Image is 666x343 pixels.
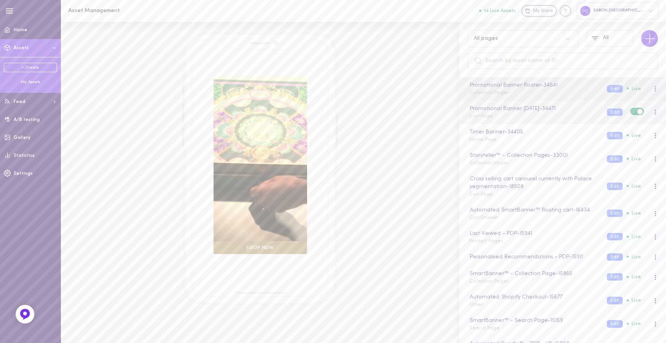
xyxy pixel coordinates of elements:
button: All [586,30,633,47]
button: Edit [607,210,623,217]
div: Cross selling cart carousel currently with Palace segmentation - 18508 [468,175,599,191]
span: Product Pages [469,239,503,243]
div: Storyteller™ - Collection Pages - 33001 [468,151,599,160]
div: All pages [474,36,498,41]
input: Search by asset name or ID [467,53,658,69]
span: Collection Pages [469,161,508,165]
a: + Create [4,63,57,72]
div: SmartBanner™ - Collection Page - 15865 [468,270,599,278]
span: Cart Drawer [469,215,498,220]
a: 14 Live Assets [479,8,521,14]
span: Live [627,184,641,189]
span: Live [627,156,641,162]
span: Settings [14,171,33,176]
span: Cart Page [469,114,493,119]
span: Feed [14,100,25,104]
div: My Assets [4,79,57,85]
button: 14 Live Assets [479,8,516,13]
span: Live [627,133,641,138]
div: Knowledge center [559,5,571,17]
span: Live [627,274,641,279]
div: Automated SmartBanner™ floating cart - 16434 [468,206,599,215]
button: Edit [607,253,623,261]
div: Personalised Recommendations - PDP - 15911 [468,253,599,261]
button: Edit [607,297,623,304]
div: SABON [GEOGRAPHIC_DATA] [577,2,659,19]
span: My Store [533,8,553,15]
span: Statistics [14,153,35,158]
span: Cart Page [469,192,493,197]
button: Edit [607,233,623,240]
span: Live [627,298,641,303]
span: Live [627,234,641,239]
button: Edit [607,155,623,163]
span: Live [627,254,641,259]
span: Collection Pages [469,279,508,284]
span: Assets [14,46,29,50]
div: SmartBanner™ - Search Page - 15159 [468,316,599,325]
a: My Store [521,5,557,17]
span: A/B testing [14,117,40,122]
button: Edit [607,108,623,116]
div: SHOP NOW [213,241,307,254]
span: Gallery [14,135,30,140]
span: Home [14,28,27,32]
span: Live [627,86,641,91]
button: Edit [607,273,623,281]
button: Edit [607,183,623,190]
span: Other [469,302,483,307]
span: Home Page [469,137,497,142]
span: Live [627,211,641,216]
div: Last Viewed - PDP - 15941 [468,229,599,238]
div: Automated Shopify Checkout - 15677 [468,293,599,302]
img: Feedback Button [19,308,31,320]
span: Live [627,321,641,326]
button: Edit [607,85,623,92]
button: Edit [607,132,623,139]
div: Promotional Banner [DATE] - 34471 [468,105,599,113]
span: Collection Pages [469,91,508,95]
h1: Asset Management [68,8,197,14]
button: Edit [607,320,623,327]
div: Promotional Banner floater - 34541 [468,81,599,90]
span: Search Page [469,326,499,331]
div: Timer Banner - 34405 [468,128,599,137]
